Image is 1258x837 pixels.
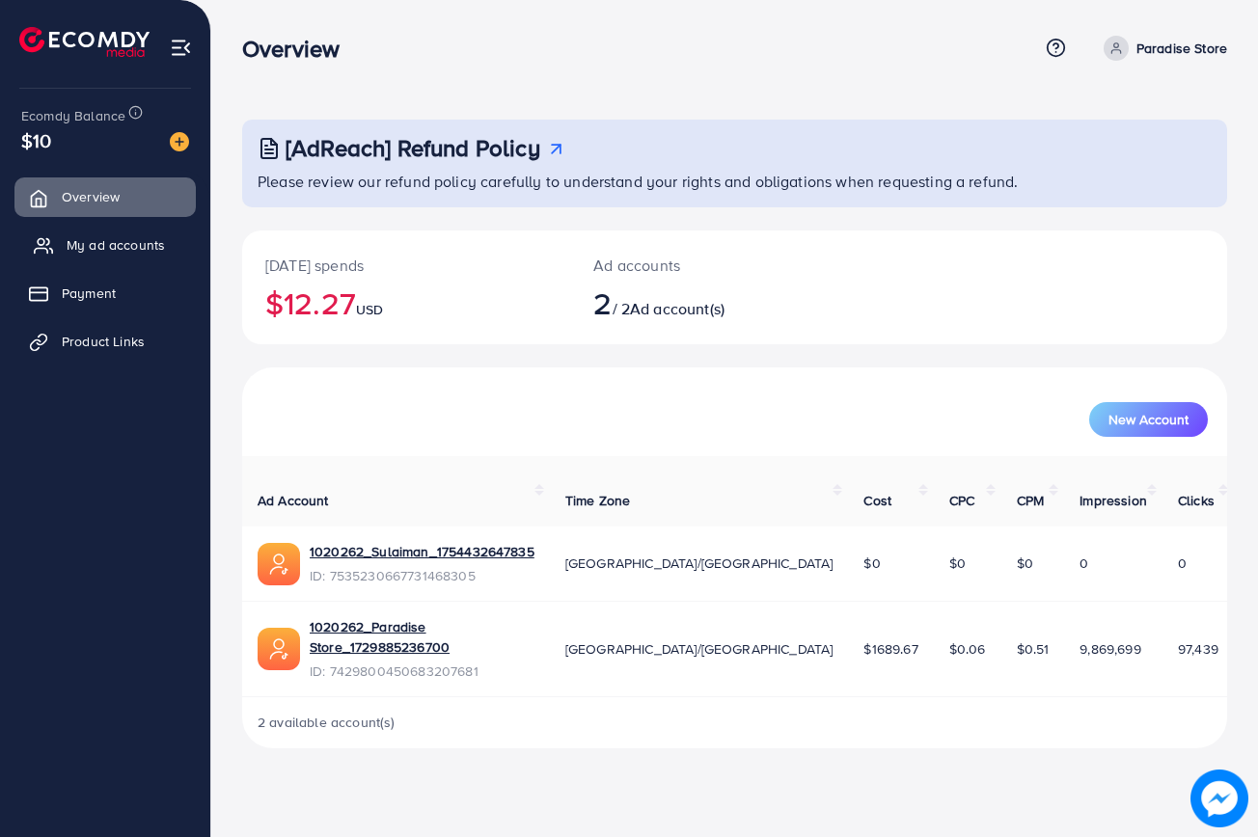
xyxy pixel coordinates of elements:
h3: [AdReach] Refund Policy [286,134,540,162]
span: ID: 7535230667731468305 [310,566,534,585]
span: 97,439 [1178,639,1218,659]
img: ic-ads-acc.e4c84228.svg [258,543,300,585]
span: Payment [62,283,116,303]
span: Time Zone [565,491,630,510]
span: 0 [1080,553,1088,573]
span: $10 [21,126,51,154]
h3: Overview [242,35,355,63]
span: 2 available account(s) [258,713,396,732]
span: [GEOGRAPHIC_DATA]/[GEOGRAPHIC_DATA] [565,553,834,573]
span: Product Links [62,332,145,351]
p: [DATE] spends [265,254,547,277]
img: image [1190,769,1248,827]
img: logo [19,27,150,57]
span: $0 [1017,553,1033,573]
span: ID: 7429800450683207681 [310,661,534,681]
p: Paradise Store [1136,37,1227,60]
span: 0 [1178,553,1187,573]
span: $0.06 [949,639,986,659]
span: My ad accounts [67,235,165,255]
a: 1020262_Paradise Store_1729885236700 [310,617,534,657]
span: CPM [1017,491,1044,510]
span: 2 [593,281,612,325]
a: My ad accounts [14,226,196,264]
span: [GEOGRAPHIC_DATA]/[GEOGRAPHIC_DATA] [565,639,834,659]
span: $0 [949,553,966,573]
span: CPC [949,491,974,510]
span: $0.51 [1017,639,1050,659]
span: $1689.67 [863,639,917,659]
a: Payment [14,274,196,312]
a: 1020262_Sulaiman_1754432647835 [310,542,534,561]
button: New Account [1089,402,1208,437]
span: New Account [1108,413,1189,426]
a: Product Links [14,322,196,361]
img: menu [170,37,192,59]
p: Ad accounts [593,254,793,277]
span: $0 [863,553,880,573]
span: Overview [62,187,120,206]
h2: $12.27 [265,284,547,321]
a: Paradise Store [1096,36,1227,61]
span: Clicks [1178,491,1215,510]
h2: / 2 [593,284,793,321]
span: Ecomdy Balance [21,106,125,125]
span: Impression [1080,491,1147,510]
span: Ad Account [258,491,329,510]
span: Cost [863,491,891,510]
a: Overview [14,177,196,216]
img: image [170,132,189,151]
span: USD [356,300,383,319]
p: Please review our refund policy carefully to understand your rights and obligations when requesti... [258,170,1216,193]
span: Ad account(s) [630,298,725,319]
img: ic-ads-acc.e4c84228.svg [258,628,300,670]
span: 9,869,699 [1080,639,1140,659]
